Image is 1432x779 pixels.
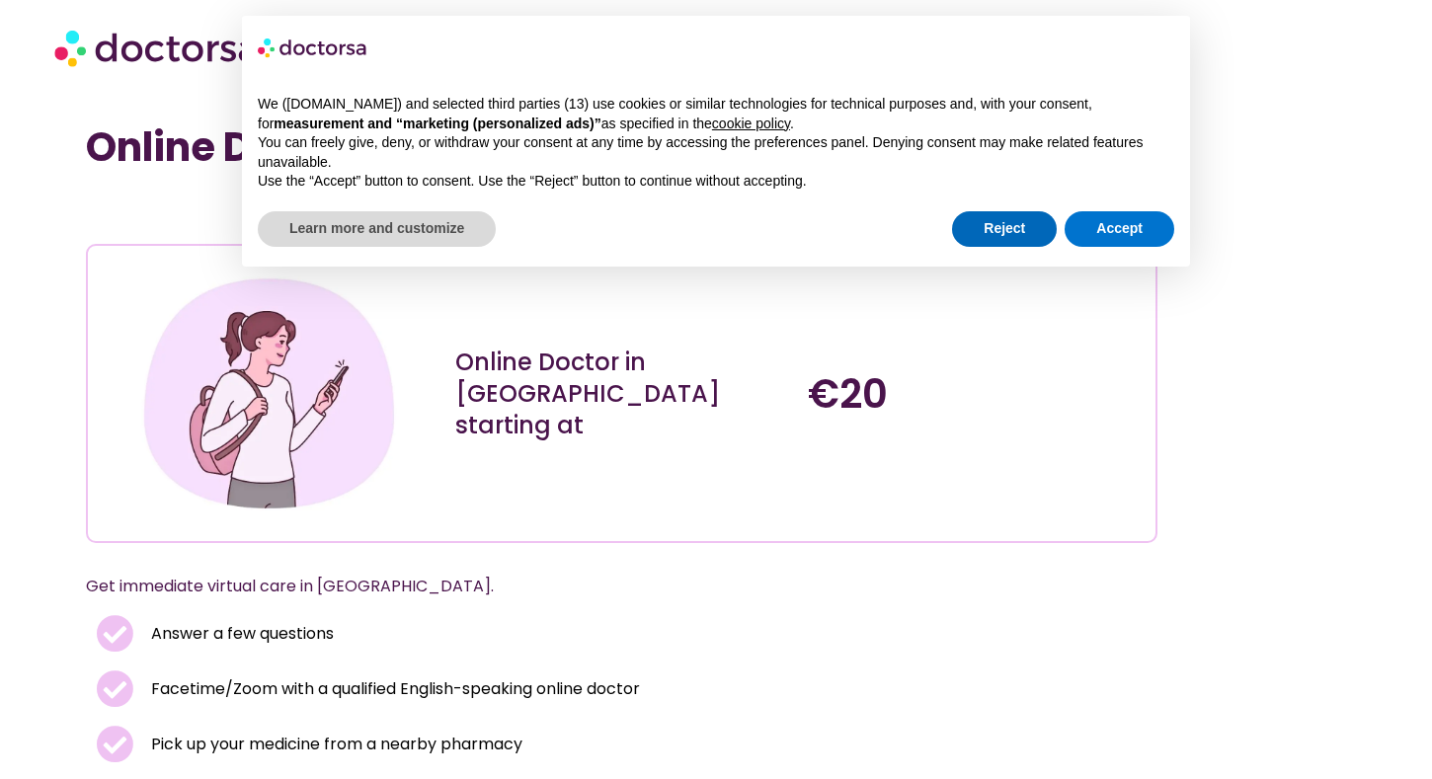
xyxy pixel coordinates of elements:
[146,675,640,703] span: Facetime/Zoom with a qualified English-speaking online doctor
[258,32,368,63] img: logo
[258,95,1174,133] p: We ([DOMAIN_NAME]) and selected third parties (13) use cookies or similar technologies for techni...
[258,133,1174,172] p: You can freely give, deny, or withdraw your consent at any time by accessing the preferences pane...
[258,211,496,247] button: Learn more and customize
[952,211,1057,247] button: Reject
[258,172,1174,192] p: Use the “Accept” button to consent. Use the “Reject” button to continue without accepting.
[146,731,522,758] span: Pick up your medicine from a nearby pharmacy
[86,573,1110,600] p: Get immediate virtual care in [GEOGRAPHIC_DATA].
[1065,211,1174,247] button: Accept
[86,123,1157,171] h1: Online Doctor Near Me [GEOGRAPHIC_DATA]
[136,261,402,526] img: Illustration depicting a young woman in a casual outfit, engaged with her smartphone. She has a p...
[274,116,600,131] strong: measurement and “marketing (personalized ads)”
[146,620,334,648] span: Answer a few questions
[712,116,790,131] a: cookie policy
[96,200,392,224] iframe: Customer reviews powered by Trustpilot
[455,347,788,441] div: Online Doctor in [GEOGRAPHIC_DATA] starting at
[808,370,1141,418] h4: €20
